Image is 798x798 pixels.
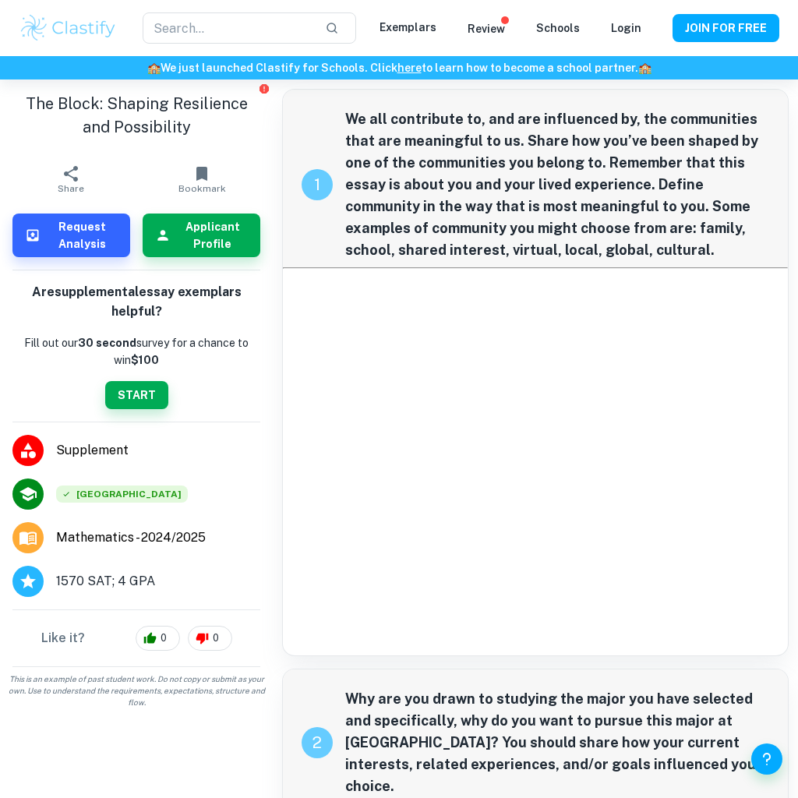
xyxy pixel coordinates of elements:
[302,727,333,758] div: recipe
[56,572,155,591] span: 1570 SAT; 4 GPA
[3,59,795,76] h6: We just launched Clastify for Schools. Click to learn how to become a school partner.
[611,22,641,34] a: Login
[136,157,267,201] button: Bookmark
[41,629,85,648] h6: Like it?
[345,688,769,797] span: Why are you drawn to studying the major you have selected and specifically, why do you want to pu...
[136,626,180,651] div: 0
[143,214,260,257] button: Applicant Profile
[152,630,175,646] span: 0
[638,62,651,74] span: 🏫
[380,19,436,36] p: Exemplars
[47,218,118,252] h6: Request Analysis
[56,441,260,460] span: Supplement
[468,20,505,37] p: Review
[58,183,84,194] span: Share
[536,22,580,34] a: Schools
[12,334,260,369] p: Fill out our survey for a chance to win
[143,12,312,44] input: Search...
[188,626,232,651] div: 0
[751,743,782,775] button: Help and Feedback
[177,218,248,252] h6: Applicant Profile
[258,83,270,94] button: Report issue
[178,183,226,194] span: Bookmark
[204,630,228,646] span: 0
[105,381,168,409] button: START
[12,214,130,257] button: Request Analysis
[78,337,136,349] b: 30 second
[12,283,260,322] h6: Are supplemental essay exemplars helpful?
[147,62,161,74] span: 🏫
[131,354,159,366] strong: $100
[6,673,267,708] span: This is an example of past student work. Do not copy or submit as your own. Use to understand the...
[12,92,260,139] h1: The Block: Shaping Resilience and Possibility
[56,486,188,503] span: [GEOGRAPHIC_DATA]
[56,528,218,547] a: Major and Application Year
[302,169,333,200] div: recipe
[5,157,136,201] button: Share
[19,12,118,44] img: Clastify logo
[397,62,422,74] a: here
[673,14,779,42] button: JOIN FOR FREE
[56,486,188,503] div: Accepted: Cornell University
[56,528,206,547] span: Mathematics - 2024/2025
[345,108,769,261] span: We all contribute to, and are influenced by, the communities that are meaningful to us. Share how...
